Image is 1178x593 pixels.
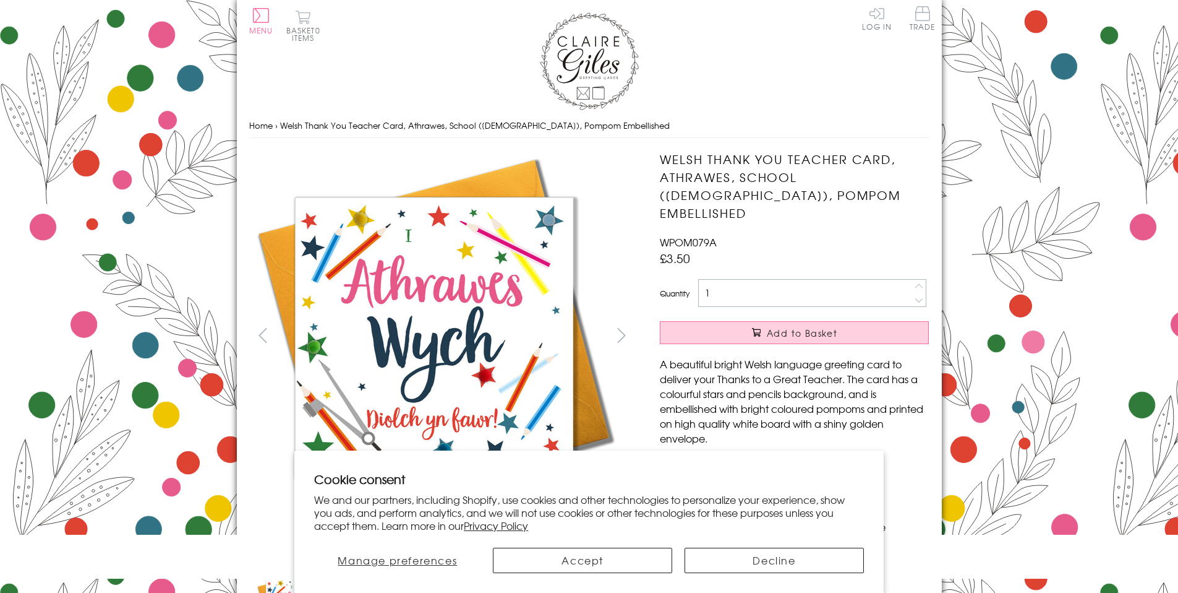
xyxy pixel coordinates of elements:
[660,235,717,249] span: WPOM079A
[660,357,929,446] p: A beautiful bright Welsh language greeting card to deliver your Thanks to a Great Teacher. The ca...
[910,6,936,33] a: Trade
[493,548,672,573] button: Accept
[292,25,320,43] span: 0 items
[862,6,892,30] a: Log In
[314,548,480,573] button: Manage preferences
[249,150,620,522] img: Welsh Thank You Teacher Card, Athrawes, School (Female), Pompom Embellished
[607,321,635,349] button: next
[464,518,528,533] a: Privacy Policy
[314,493,864,532] p: We and our partners, including Shopify, use cookies and other technologies to personalize your ex...
[280,119,670,131] span: Welsh Thank You Teacher Card, Athrawes, School ([DEMOGRAPHIC_DATA]), Pompom Embellished
[635,150,1006,500] img: Welsh Thank You Teacher Card, Athrawes, School (Female), Pompom Embellished
[249,8,273,34] button: Menu
[660,288,689,299] label: Quantity
[660,249,690,267] span: £3.50
[767,327,837,339] span: Add to Basket
[685,548,864,573] button: Decline
[338,553,457,568] span: Manage preferences
[910,6,936,30] span: Trade
[249,321,277,349] button: prev
[660,150,929,222] h1: Welsh Thank You Teacher Card, Athrawes, School ([DEMOGRAPHIC_DATA]), Pompom Embellished
[275,119,278,131] span: ›
[249,113,929,139] nav: breadcrumbs
[314,470,864,488] h2: Cookie consent
[540,12,639,110] img: Claire Giles Greetings Cards
[249,119,273,131] a: Home
[286,10,320,41] button: Basket0 items
[249,25,273,36] span: Menu
[660,321,929,344] button: Add to Basket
